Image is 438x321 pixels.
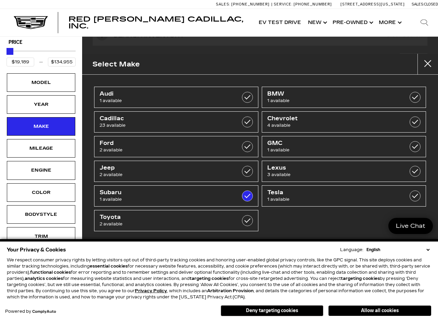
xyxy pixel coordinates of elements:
span: 1 available [100,196,230,203]
div: BodystyleBodystyle [7,205,75,224]
a: Lexus3 available [262,161,426,182]
a: Toyota2 available [94,210,258,231]
span: Cadillac [100,115,230,122]
span: Tesla [267,189,398,196]
div: Price [7,46,76,66]
div: Language: [340,248,363,252]
a: Red [PERSON_NAME] Cadillac, Inc. [68,16,248,29]
span: 3 available [267,171,398,178]
span: Audi [100,90,230,97]
input: Maximum [48,58,76,66]
a: Audi1 available [94,87,258,108]
span: Closed [424,2,438,7]
a: Ford2 available [94,136,258,157]
strong: targeting cookies [341,276,380,281]
button: close [417,54,438,74]
div: Engine [24,166,58,174]
span: 1 available [267,196,398,203]
span: 2 available [100,221,230,227]
h5: Price [9,39,74,46]
span: [PHONE_NUMBER] [231,2,270,7]
div: Bodystyle [24,211,58,218]
span: GMC [267,140,398,147]
span: BMW [267,90,398,97]
a: Jeep2 available [94,161,258,182]
div: Maximum Price [7,48,13,55]
span: Ford [100,140,230,147]
span: Toyota [100,214,230,221]
span: 23 available [100,122,230,129]
div: YearYear [7,95,75,114]
button: Deny targeting cookies [221,305,323,316]
strong: functional cookies [30,270,71,275]
input: Minimum [7,58,34,66]
a: Chevrolet4 available [262,111,426,133]
span: 1 available [267,97,398,104]
h2: Select Make [92,59,140,70]
div: Mileage [24,145,58,152]
span: 1 available [267,147,398,153]
a: Live Chat [388,218,433,234]
span: Service: [274,2,293,7]
div: ColorColor [7,183,75,202]
span: Jeep [100,164,230,171]
a: EV Test Drive [255,9,305,36]
div: Powered by [5,309,56,314]
img: Cadillac Dark Logo with Cadillac White Text [14,16,48,29]
div: Year [24,101,58,108]
div: Color [24,189,58,196]
span: Live Chat [392,222,429,230]
div: MakeMake [7,117,75,136]
a: Subaru1 available [94,185,258,207]
a: [STREET_ADDRESS][US_STATE] [340,2,405,7]
div: MileageMileage [7,139,75,158]
strong: essential cookies [90,264,128,269]
span: Chevrolet [267,115,398,122]
a: Cadillac23 available [94,111,258,133]
a: Service: [PHONE_NUMBER] [271,2,334,6]
span: 4 available [267,122,398,129]
a: ComplyAuto [32,310,56,314]
div: EngineEngine [7,161,75,180]
span: 2 available [100,147,230,153]
a: Pre-Owned [329,9,375,36]
a: Tesla1 available [262,185,426,207]
button: Allow all cookies [328,306,431,316]
div: ModelModel [7,73,75,92]
strong: targeting cookies [190,276,229,281]
span: Lexus [267,164,398,171]
div: Trim [24,233,58,240]
strong: analytics cookies [25,276,63,281]
span: [PHONE_NUMBER] [294,2,332,7]
button: More [375,9,404,36]
span: Your Privacy & Cookies [7,245,66,255]
span: 1 available [100,97,230,104]
span: Sales: [412,2,424,7]
a: GMC1 available [262,136,426,157]
div: TrimTrim [7,227,75,246]
a: Sales: [PHONE_NUMBER] [216,2,271,6]
div: Make [24,123,58,130]
span: Sales: [216,2,230,7]
strong: Arbitration Provision [207,288,254,293]
span: 2 available [100,171,230,178]
span: Red [PERSON_NAME] Cadillac, Inc. [68,15,243,30]
a: Privacy Policy [135,288,167,293]
select: Language Select [365,247,431,253]
p: We respect consumer privacy rights by letting visitors opt out of third-party tracking cookies an... [7,257,431,300]
a: New [305,9,329,36]
span: Subaru [100,189,230,196]
a: BMW1 available [262,87,426,108]
div: Model [24,79,58,86]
